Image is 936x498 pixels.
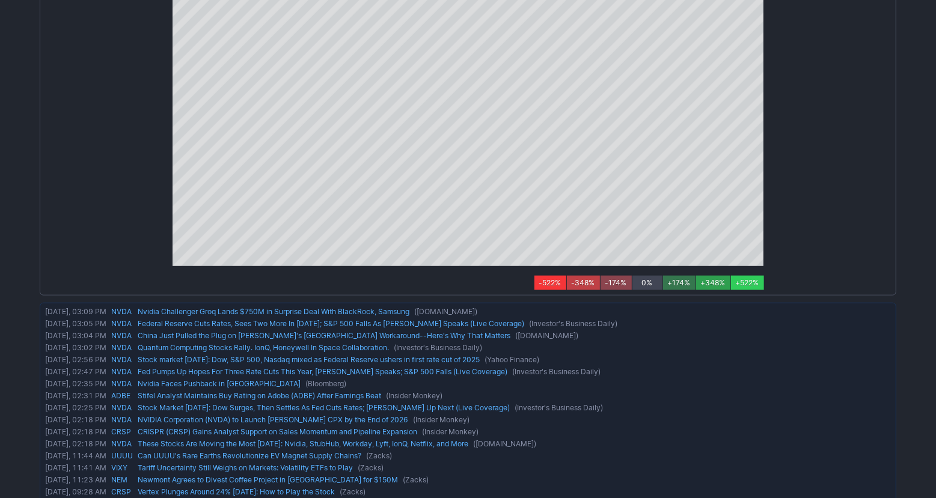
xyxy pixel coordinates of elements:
[43,342,109,354] div: [DATE], 03:02 PM
[43,330,893,342] a: [DATE], 03:04 PMNVDAChina Just Pulled the Plug on [PERSON_NAME]'s [GEOGRAPHIC_DATA] Workaround--H...
[111,402,133,414] a: NVDA
[135,366,893,378] div: Fed Pumps Up Hopes For Three Rate Cuts This Year, [PERSON_NAME] Speaks; S&P 500 Falls (Live Cover...
[510,403,603,412] span: ( Investor's Business Daily )
[567,276,600,290] div: -348%
[43,438,893,450] a: [DATE], 02:18 PMNVDAThese Stocks Are Moving the Most [DATE]: Nvidia, StubHub, Workday, Lyft, IonQ...
[43,378,109,390] div: [DATE], 02:35 PM
[696,276,730,290] div: +348%
[43,354,109,366] div: [DATE], 02:56 PM
[135,378,893,390] div: Nvidia Faces Pushback in [GEOGRAPHIC_DATA]
[43,390,109,402] div: [DATE], 02:31 PM
[43,366,109,378] div: [DATE], 02:47 PM
[135,462,893,474] div: Tariff Uncertainty Still Weighs on Markets: Volatility ETFs to Play
[135,438,893,450] div: These Stocks Are Moving the Most [DATE]: Nvidia, StubHub, Workday, Lyft, IonQ, Netflix, and More
[510,331,578,340] span: ( [DOMAIN_NAME] )
[43,438,109,450] div: [DATE], 02:18 PM
[301,379,346,388] span: ( Bloomberg )
[111,378,133,390] a: NVDA
[409,307,477,316] span: ( [DOMAIN_NAME] )
[43,414,893,426] a: [DATE], 02:18 PMNVDANVIDIA Corporation (NVDA) to Launch [PERSON_NAME] CPX by the End of 2026(Insi...
[43,486,109,498] div: [DATE], 09:28 AM
[43,462,893,474] a: [DATE], 11:41 AMVIXYTariff Uncertainty Still Weighs on Markets: Volatility ETFs to Play(Zacks)
[135,318,893,330] div: Federal Reserve Cuts Rates, Sees Two More In [DATE]; S&P 500 Falls As [PERSON_NAME] Speaks (Live ...
[111,366,133,378] a: NVDA
[43,450,893,462] a: [DATE], 11:44 AMUUUUCan UUUU's Rare Earths Revolutionize EV Magnet Supply Chains?(Zacks)
[43,306,893,318] a: [DATE], 03:09 PMNVDANvidia Challenger Groq Lands $750M in Surprise Deal With BlackRock, Samsung([...
[524,319,617,328] span: ( Investor's Business Daily )
[663,276,696,290] div: +174%
[43,486,893,498] a: [DATE], 09:28 AMCRSPVertex Plunges Around 24% [DATE]: How to Play the Stock(Zacks)
[111,486,133,498] a: CRSP
[468,439,536,448] span: ( [DOMAIN_NAME] )
[135,414,893,426] div: NVIDIA Corporation (NVDA) to Launch [PERSON_NAME] CPX by the End of 2026
[43,462,109,474] div: [DATE], 11:41 AM
[111,414,133,426] a: NVDA
[43,474,893,486] a: [DATE], 11:23 AMNEMNewmont Agrees to Divest Coffee Project in [GEOGRAPHIC_DATA] for $150M(Zacks)
[601,276,632,290] div: -174%
[43,426,109,438] div: [DATE], 02:18 PM
[135,450,893,462] div: Can UUUU's Rare Earths Revolutionize EV Magnet Supply Chains?
[43,402,109,414] div: [DATE], 02:25 PM
[111,426,133,438] a: CRSP
[135,486,893,498] div: Vertex Plunges Around 24% [DATE]: How to Play the Stock
[417,427,479,436] span: ( Insider Monkey )
[111,306,133,318] a: NVDA
[43,426,893,438] a: [DATE], 02:18 PMCRSPCRISPR (CRSP) Gains Analyst Support on Sales Momentum and Pipeline Expansion(...
[43,330,109,342] div: [DATE], 03:04 PM
[43,390,893,402] a: [DATE], 02:31 PMADBEStifel Analyst Maintains Buy Rating on Adobe (ADBE) After Earnings Beat(Insid...
[43,414,109,426] div: [DATE], 02:18 PM
[111,354,133,366] a: NVDA
[507,367,601,376] span: ( Investor's Business Daily )
[43,474,109,486] div: [DATE], 11:23 AM
[480,355,539,364] span: ( Yahoo Finance )
[135,330,893,342] div: China Just Pulled the Plug on [PERSON_NAME]'s [GEOGRAPHIC_DATA] Workaround--Here's Why That Matters
[43,306,109,318] div: [DATE], 03:09 PM
[135,342,893,354] div: Quantum Computing Stocks Rally. IonQ, Honeywell In Space Collaboration.
[135,474,893,486] div: Newmont Agrees to Divest Coffee Project in [GEOGRAPHIC_DATA] for $150M
[43,402,893,414] a: [DATE], 02:25 PMNVDAStock Market [DATE]: Dow Surges, Then Settles As Fed Cuts Rates; [PERSON_NAME...
[111,462,133,474] a: VIXY
[43,450,109,462] div: [DATE], 11:44 AM
[111,330,133,342] a: NVDA
[398,475,429,484] span: ( Zacks )
[135,390,893,402] div: Stifel Analyst Maintains Buy Rating on Adobe (ADBE) After Earnings Beat
[111,450,133,462] a: UUUU
[111,342,133,354] a: NVDA
[43,366,893,378] a: [DATE], 02:47 PMNVDAFed Pumps Up Hopes For Three Rate Cuts This Year, [PERSON_NAME] Speaks; S&P 5...
[111,390,133,402] a: ADBE
[353,463,384,472] span: ( Zacks )
[632,276,662,290] div: 0%
[408,415,470,424] span: ( Insider Monkey )
[534,276,566,290] div: -522%
[135,306,893,318] div: Nvidia Challenger Groq Lands $750M in Surprise Deal With BlackRock, Samsung
[43,318,893,330] a: [DATE], 03:05 PMNVDAFederal Reserve Cuts Rates, Sees Two More In [DATE]; S&P 500 Falls As [PERSON...
[43,378,893,390] a: [DATE], 02:35 PMNVDANvidia Faces Pushback in [GEOGRAPHIC_DATA](Bloomberg)
[135,354,893,366] div: Stock market [DATE]: Dow, S&P 500, Nasdaq mixed as Federal Reserve ushers in first rate cut of 2025
[381,391,442,400] span: ( Insider Monkey )
[361,451,392,460] span: ( Zacks )
[335,487,366,496] span: ( Zacks )
[111,318,133,330] a: NVDA
[389,343,482,352] span: ( Investor's Business Daily )
[43,354,893,366] a: [DATE], 02:56 PMNVDAStock market [DATE]: Dow, S&P 500, Nasdaq mixed as Federal Reserve ushers in ...
[111,474,133,486] a: NEM
[43,318,109,330] div: [DATE], 03:05 PM
[111,438,133,450] a: NVDA
[135,402,893,414] div: Stock Market [DATE]: Dow Surges, Then Settles As Fed Cuts Rates; [PERSON_NAME] Up Next (Live Cove...
[135,426,893,438] div: CRISPR (CRSP) Gains Analyst Support on Sales Momentum and Pipeline Expansion
[731,276,764,290] div: +522%
[43,342,893,354] a: [DATE], 03:02 PMNVDAQuantum Computing Stocks Rally. IonQ, Honeywell In Space Collaboration.(Inves...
